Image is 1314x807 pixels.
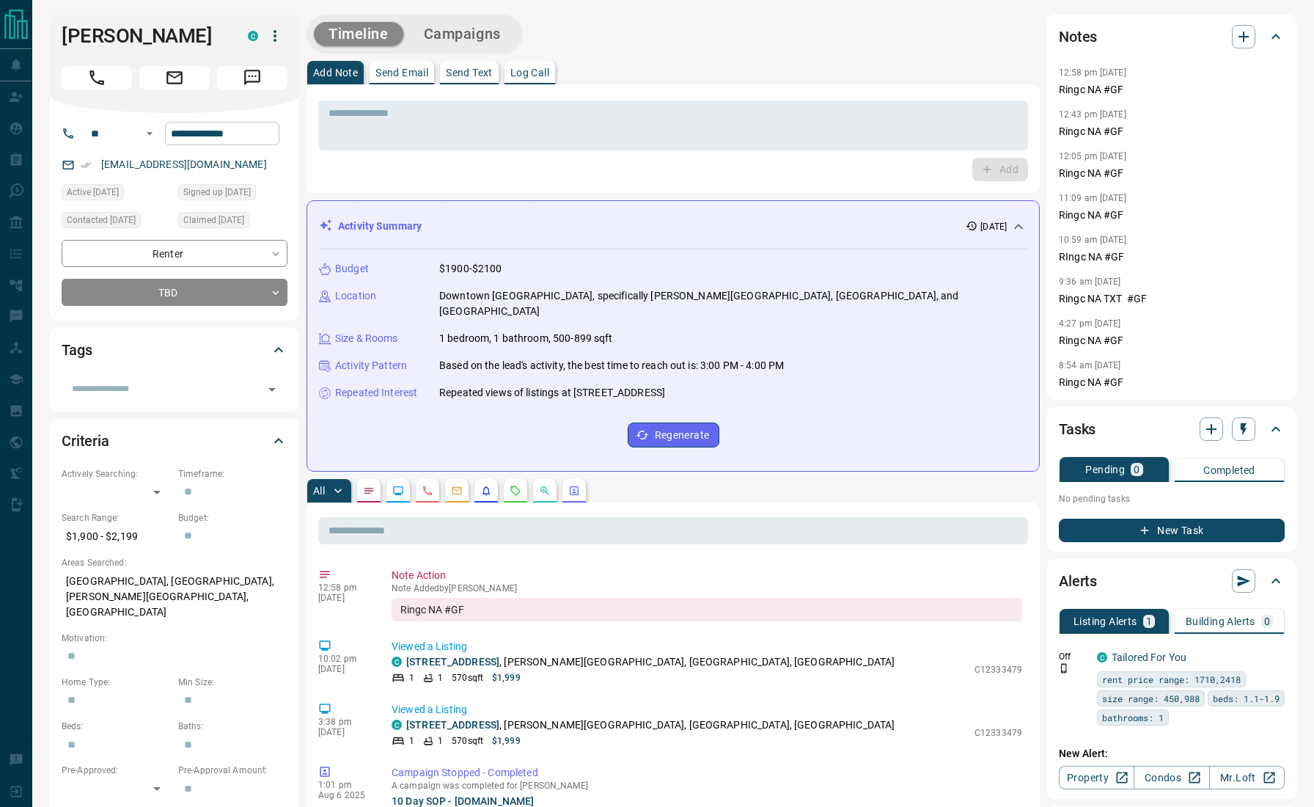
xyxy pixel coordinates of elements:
h2: Tags [62,338,92,362]
div: condos.ca [392,657,402,667]
p: Ringc NA #GF [1059,166,1285,181]
div: Fri Jul 25 2025 [178,212,287,233]
p: 570 sqft [452,671,483,684]
p: 12:58 pm [318,583,370,593]
p: 12:43 pm [DATE] [1059,109,1126,120]
p: Pre-Approval Amount: [178,764,287,777]
p: Budget [335,261,369,277]
svg: Listing Alerts [480,485,492,497]
a: [STREET_ADDRESS] [406,656,499,668]
p: RIngc NA #GF [1059,249,1285,265]
div: condos.ca [248,31,258,41]
p: 1 [409,671,414,684]
p: [GEOGRAPHIC_DATA], [GEOGRAPHIC_DATA], [PERSON_NAME][GEOGRAPHIC_DATA], [GEOGRAPHIC_DATA] [62,569,287,624]
a: Condos [1134,766,1209,789]
p: 0 [1134,464,1139,475]
p: 11:09 am [DATE] [1059,193,1126,203]
div: Renter [62,240,287,267]
span: size range: 450,988 [1102,691,1200,706]
p: $1,999 [492,671,521,684]
button: Campaigns [409,22,515,46]
h2: Notes [1059,25,1097,48]
div: condos.ca [392,720,402,730]
svg: Lead Browsing Activity [392,485,404,497]
p: 0 [1264,616,1270,627]
p: Send Email [375,67,428,78]
p: Budget: [178,511,287,525]
span: Contacted [DATE] [67,213,136,227]
p: Ringc NA #GF [1059,124,1285,139]
p: No pending tasks [1059,488,1285,510]
svg: Requests [510,485,521,497]
p: 3:38 pm [318,717,370,727]
svg: Calls [422,485,433,497]
p: Note Added by [PERSON_NAME] [392,583,1022,594]
p: Motivation: [62,632,287,645]
p: Completed [1203,465,1255,475]
p: All [313,486,325,496]
p: Add Note [313,67,358,78]
p: [DATE] [318,727,370,737]
p: 1 [438,734,443,748]
svg: Email Verified [81,160,91,170]
p: [DATE] [980,220,1007,233]
p: Baths: [178,720,287,733]
p: Activity Summary [338,219,422,234]
p: 8:54 am [DATE] [1059,360,1121,370]
p: Activity Pattern [335,358,407,373]
span: Call [62,66,132,90]
div: Tasks [1059,412,1285,447]
h2: Criteria [62,429,109,453]
p: Actively Searching: [62,467,171,481]
span: Message [217,66,287,90]
a: [STREET_ADDRESS] [406,719,499,731]
p: Min Size: [178,676,287,689]
p: 1:01 pm [318,780,370,790]
p: Viewed a Listing [392,702,1022,717]
p: Ringc NA #GF [1059,375,1285,390]
svg: Agent Actions [568,485,580,497]
p: 1 [409,734,414,748]
span: Active [DATE] [67,185,119,200]
p: 12:58 pm [DATE] [1059,67,1126,78]
p: Ringc NA TXT #GF [1059,291,1285,307]
span: Claimed [DATE] [183,213,244,227]
p: 570 sqft [452,734,483,748]
h2: Alerts [1059,569,1097,593]
p: A campaign was completed for [PERSON_NAME] [392,781,1022,791]
p: Ringc NA #GF [1059,333,1285,348]
p: Viewed a Listing [392,639,1022,654]
span: Email [139,66,210,90]
p: New Alert: [1059,746,1285,762]
div: Mon Jul 28 2025 [62,212,171,233]
div: condos.ca [1097,652,1107,662]
p: $1900-$2100 [439,261,502,277]
button: Regenerate [628,423,719,448]
p: Timeframe: [178,467,287,481]
p: 4:27 pm [DATE] [1059,318,1121,329]
div: Tags [62,332,287,368]
div: Criteria [62,423,287,459]
p: 1 [1146,616,1152,627]
button: Open [262,379,282,400]
svg: Push Notification Only [1059,663,1069,673]
div: Fri Aug 08 2025 [62,184,171,205]
a: Property [1059,766,1134,789]
p: Ringc NA #GF [1059,82,1285,98]
p: 12:05 pm [DATE] [1059,151,1126,161]
svg: Emails [451,485,463,497]
p: 10:02 pm [318,654,370,664]
p: Beds: [62,720,171,733]
p: Campaign Stopped - Completed [392,765,1022,781]
div: Fri Jul 25 2025 [178,184,287,205]
p: , [PERSON_NAME][GEOGRAPHIC_DATA], [GEOGRAPHIC_DATA], [GEOGRAPHIC_DATA] [406,717,895,733]
p: [DATE] [318,664,370,674]
p: Ringc NA #GF [1059,208,1285,223]
h1: [PERSON_NAME] [62,24,226,48]
p: $1,999 [492,734,521,748]
p: Areas Searched: [62,556,287,569]
p: , [PERSON_NAME][GEOGRAPHIC_DATA], [GEOGRAPHIC_DATA], [GEOGRAPHIC_DATA] [406,654,895,670]
p: Home Type: [62,676,171,689]
h2: Tasks [1059,417,1095,441]
p: Downtown [GEOGRAPHIC_DATA], specifically [PERSON_NAME][GEOGRAPHIC_DATA], [GEOGRAPHIC_DATA], and [... [439,288,1027,319]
